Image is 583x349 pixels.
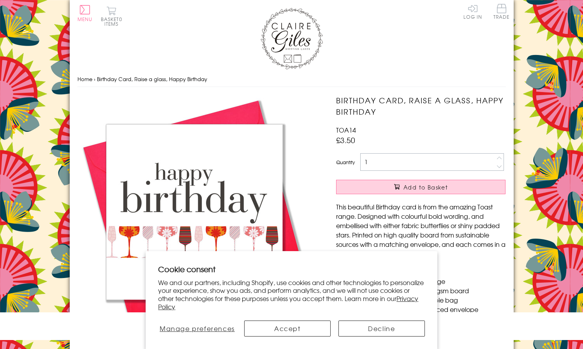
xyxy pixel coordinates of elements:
button: Decline [338,321,425,337]
label: Quantity [336,159,355,166]
a: Log In [463,4,482,19]
button: Accept [244,321,331,337]
a: Trade [493,4,510,21]
span: Trade [493,4,510,19]
button: Menu [77,5,93,21]
a: Privacy Policy [158,294,418,311]
h2: Cookie consent [158,264,425,275]
p: We and our partners, including Shopify, use cookies and other technologies to personalize your ex... [158,278,425,311]
button: Manage preferences [158,321,236,337]
span: Manage preferences [160,324,235,333]
span: 0 items [104,16,122,27]
img: Birthday Card, Raise a glass, Happy Birthday [77,95,311,329]
nav: breadcrumbs [77,71,506,87]
button: Add to Basket [336,180,506,194]
h1: Birthday Card, Raise a glass, Happy Birthday [336,95,506,117]
span: Add to Basket [403,183,448,191]
p: This beautiful Birthday card is from the amazing Toast range. Designed with colourful bold wordin... [336,202,506,258]
span: › [94,75,95,83]
span: Menu [77,16,93,23]
span: TOA14 [336,125,356,135]
span: Birthday Card, Raise a glass, Happy Birthday [97,75,207,83]
button: Basket0 items [101,6,122,26]
img: Claire Giles Greetings Cards [261,8,323,69]
a: Home [77,75,92,83]
span: £3.50 [336,135,355,145]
